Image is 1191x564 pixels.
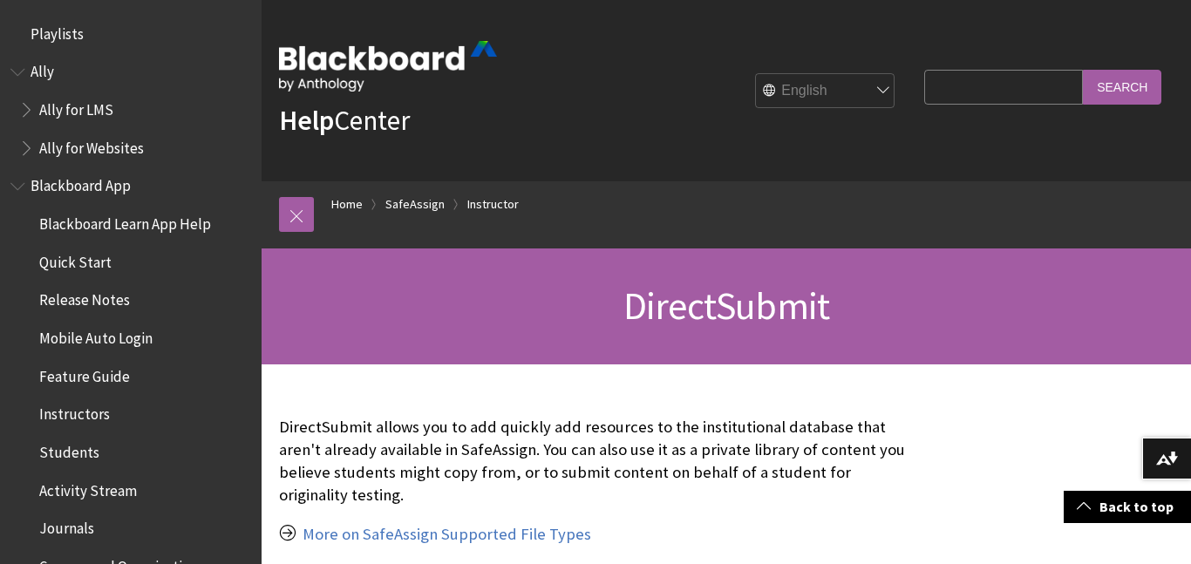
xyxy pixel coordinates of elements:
[39,438,99,461] span: Students
[756,74,895,109] select: Site Language Selector
[39,248,112,271] span: Quick Start
[10,19,251,49] nav: Book outline for Playlists
[467,194,519,215] a: Instructor
[279,41,497,92] img: Blackboard by Anthology
[31,172,131,195] span: Blackboard App
[39,400,110,424] span: Instructors
[1064,491,1191,523] a: Back to top
[39,323,153,347] span: Mobile Auto Login
[39,286,130,309] span: Release Notes
[385,194,445,215] a: SafeAssign
[39,133,144,157] span: Ally for Websites
[39,514,94,538] span: Journals
[39,362,130,385] span: Feature Guide
[1083,70,1161,104] input: Search
[31,19,84,43] span: Playlists
[39,95,113,119] span: Ally for LMS
[31,58,54,81] span: Ally
[303,524,591,545] a: More on SafeAssign Supported File Types
[623,282,829,330] span: DirectSubmit
[279,103,334,138] strong: Help
[39,476,137,499] span: Activity Stream
[279,103,410,138] a: HelpCenter
[39,209,211,233] span: Blackboard Learn App Help
[10,58,251,163] nav: Book outline for Anthology Ally Help
[279,416,915,507] p: DirectSubmit allows you to add quickly add resources to the institutional database that aren't al...
[331,194,363,215] a: Home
